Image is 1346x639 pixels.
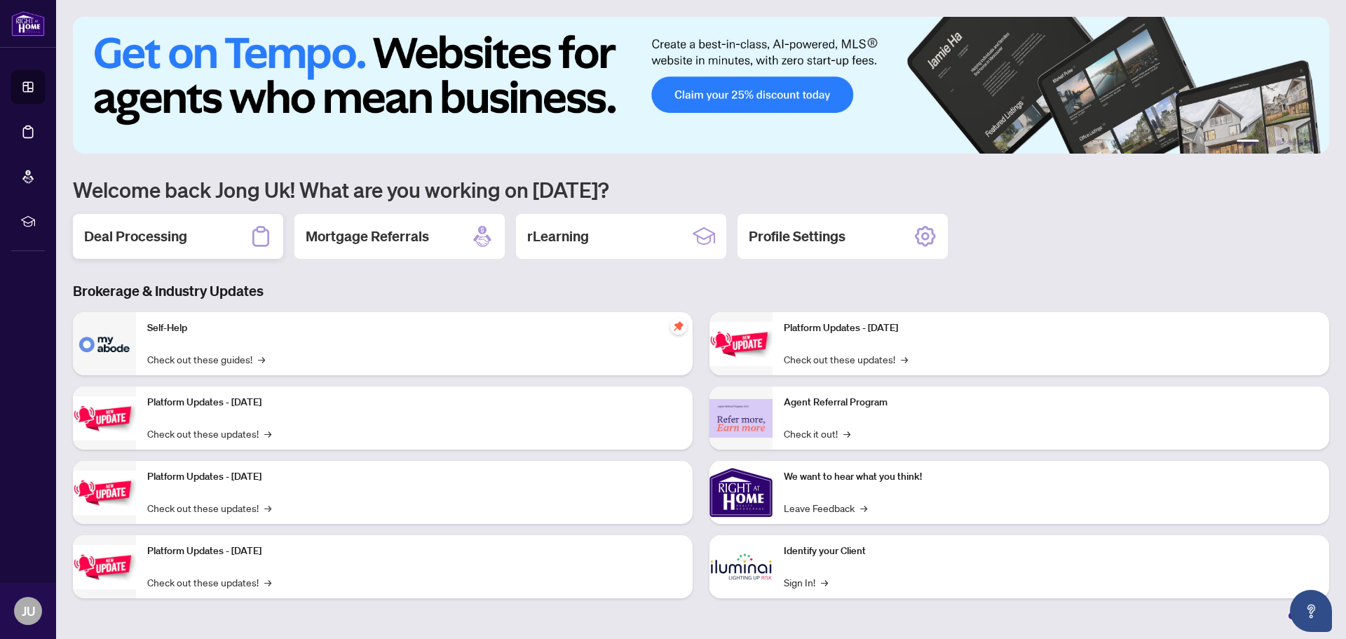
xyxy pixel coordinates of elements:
[84,227,187,246] h2: Deal Processing
[670,318,687,335] span: pushpin
[784,321,1318,336] p: Platform Updates - [DATE]
[1237,140,1259,145] button: 1
[73,471,136,515] img: Platform Updates - July 21, 2025
[11,11,45,36] img: logo
[73,545,136,589] img: Platform Updates - July 8, 2025
[1310,140,1315,145] button: 6
[1265,140,1270,145] button: 2
[147,500,271,516] a: Check out these updates!→
[1298,140,1304,145] button: 5
[784,469,1318,485] p: We want to hear what you think!
[264,426,271,441] span: →
[709,535,773,598] img: Identify your Client
[73,281,1329,301] h3: Brokerage & Industry Updates
[709,322,773,366] img: Platform Updates - June 23, 2025
[709,399,773,438] img: Agent Referral Program
[73,396,136,440] img: Platform Updates - September 16, 2025
[264,500,271,516] span: →
[749,227,845,246] h2: Profile Settings
[147,321,681,336] p: Self-Help
[22,601,35,621] span: JU
[784,351,908,367] a: Check out these updates!→
[1290,590,1332,632] button: Open asap
[709,461,773,524] img: We want to hear what you think!
[901,351,908,367] span: →
[264,574,271,590] span: →
[821,574,828,590] span: →
[1287,140,1293,145] button: 4
[147,469,681,485] p: Platform Updates - [DATE]
[784,500,867,516] a: Leave Feedback→
[147,351,265,367] a: Check out these guides!→
[784,544,1318,559] p: Identify your Client
[784,574,828,590] a: Sign In!→
[73,176,1329,203] h1: Welcome back Jong Uk! What are you working on [DATE]?
[860,500,867,516] span: →
[784,395,1318,410] p: Agent Referral Program
[73,312,136,375] img: Self-Help
[306,227,429,246] h2: Mortgage Referrals
[73,17,1329,154] img: Slide 0
[147,395,681,410] p: Platform Updates - [DATE]
[147,426,271,441] a: Check out these updates!→
[147,574,271,590] a: Check out these updates!→
[1276,140,1282,145] button: 3
[527,227,589,246] h2: rLearning
[784,426,850,441] a: Check it out!→
[147,544,681,559] p: Platform Updates - [DATE]
[258,351,265,367] span: →
[843,426,850,441] span: →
